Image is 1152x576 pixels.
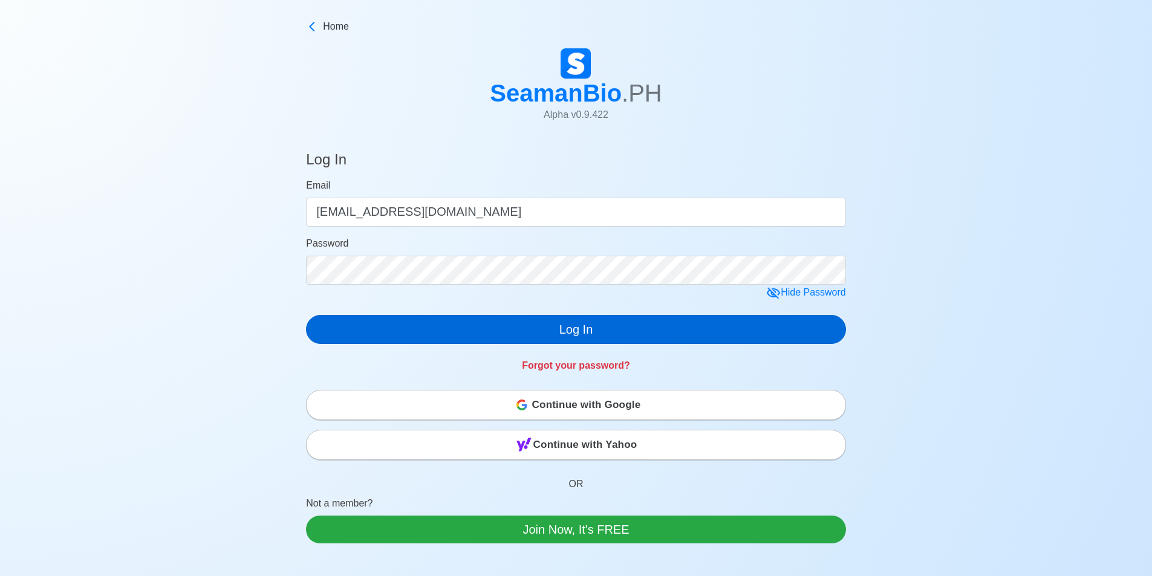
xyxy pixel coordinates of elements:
[533,433,637,457] span: Continue with Yahoo
[306,180,330,190] span: Email
[306,19,846,34] a: Home
[490,79,662,108] h1: SeamanBio
[490,108,662,122] p: Alpha v 0.9.422
[323,19,349,34] span: Home
[306,516,846,543] a: Join Now, It's FREE
[522,360,630,371] a: Forgot your password?
[306,315,846,344] button: Log In
[490,48,662,132] a: SeamanBio.PHAlpha v0.9.422
[306,430,846,460] button: Continue with Yahoo
[306,462,846,496] p: OR
[306,198,846,227] input: Your email
[306,496,846,516] p: Not a member?
[622,80,662,106] span: .PH
[306,390,846,420] button: Continue with Google
[306,151,347,173] h4: Log In
[306,238,348,248] span: Password
[561,48,591,79] img: Logo
[532,393,641,417] span: Continue with Google
[766,285,846,300] div: Hide Password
